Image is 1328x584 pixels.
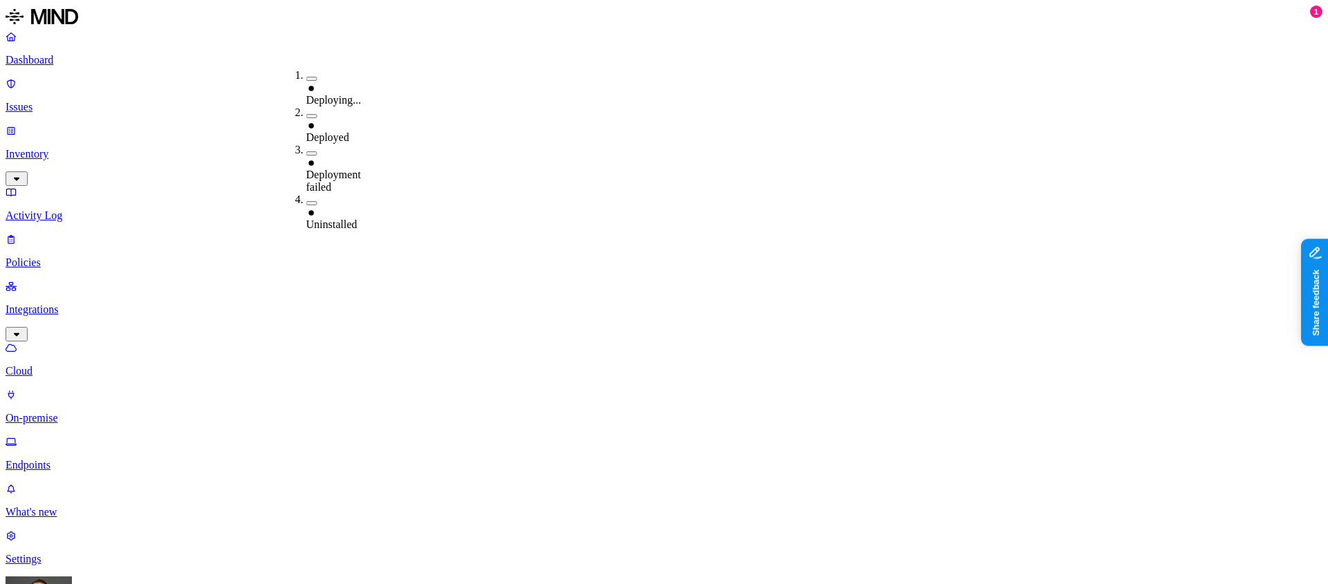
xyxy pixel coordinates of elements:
[6,233,1322,269] a: Policies
[6,280,1322,339] a: Integrations
[6,30,1322,66] a: Dashboard
[1310,6,1322,18] div: 1
[6,101,1322,113] p: Issues
[6,553,1322,565] p: Settings
[6,388,1322,424] a: On-premise
[6,6,78,28] img: MIND
[6,365,1322,377] p: Cloud
[6,209,1322,222] p: Activity Log
[6,256,1322,269] p: Policies
[6,459,1322,471] p: Endpoints
[6,6,1322,30] a: MIND
[6,482,1322,518] a: What's new
[6,54,1322,66] p: Dashboard
[6,529,1322,565] a: Settings
[6,341,1322,377] a: Cloud
[6,412,1322,424] p: On-premise
[6,435,1322,471] a: Endpoints
[6,124,1322,184] a: Inventory
[6,186,1322,222] a: Activity Log
[6,506,1322,518] p: What's new
[6,303,1322,316] p: Integrations
[6,77,1322,113] a: Issues
[6,148,1322,160] p: Inventory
